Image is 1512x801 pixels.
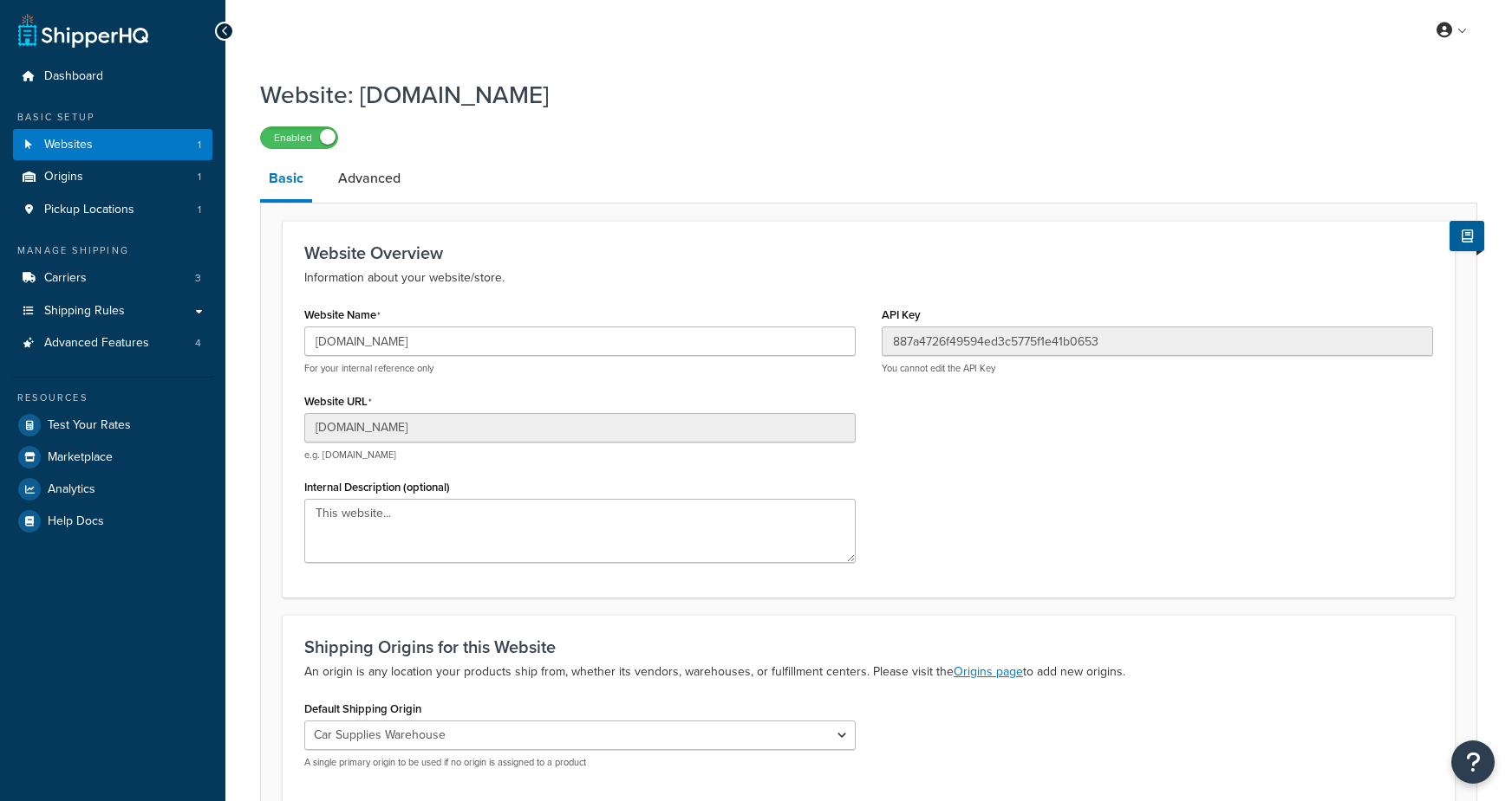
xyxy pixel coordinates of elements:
h3: Website Overview [304,243,1433,262]
a: Pickup Locations1 [13,194,212,226]
a: Test Your Rates [13,410,212,441]
a: Help Docs [13,506,212,537]
span: 3 [195,271,201,286]
label: Default Shipping Origin [304,702,421,715]
span: Shipping Rules [44,304,125,319]
a: Analytics [13,474,212,505]
label: Website Name [304,308,381,322]
p: An origin is any location your products ship from, whether its vendors, warehouses, or fulfillmen... [304,662,1433,682]
p: Information about your website/store. [304,268,1433,288]
a: Websites1 [13,129,212,161]
label: Internal Description (optional) [304,481,450,494]
label: Website URL [304,395,372,409]
div: Resources [13,391,212,405]
a: Advanced [329,158,409,199]
span: Marketplace [48,450,113,465]
a: Basic [260,158,312,203]
label: Enabled [261,127,337,148]
p: For your internal reference only [304,362,856,375]
div: Basic Setup [13,110,212,125]
li: Carriers [13,262,212,294]
span: Websites [44,138,93,152]
span: Dashboard [44,69,103,84]
li: Pickup Locations [13,194,212,226]
textarea: This website... [304,499,856,563]
a: Marketplace [13,442,212,473]
span: Analytics [48,482,95,497]
span: Pickup Locations [44,203,134,217]
span: Advanced Features [44,336,149,351]
p: You cannot edit the API Key [882,362,1433,375]
span: 1 [198,203,201,217]
span: Origins [44,170,83,184]
span: Help Docs [48,514,104,529]
label: API Key [882,308,921,321]
li: Advanced Features [13,327,212,359]
span: 4 [195,336,201,351]
span: Test Your Rates [48,418,131,433]
button: Open Resource Center [1451,740,1495,784]
button: Show Help Docs [1450,221,1484,251]
a: Dashboard [13,61,212,93]
p: A single primary origin to be used if no origin is assigned to a product [304,756,856,769]
a: Shipping Rules [13,295,212,327]
div: Manage Shipping [13,243,212,258]
li: Origins [13,161,212,193]
a: Origins1 [13,161,212,193]
a: Origins page [954,662,1023,681]
input: XDL713J089NBV22 [882,326,1433,356]
span: Carriers [44,271,87,286]
li: Websites [13,129,212,161]
p: e.g. [DOMAIN_NAME] [304,449,856,462]
a: Advanced Features4 [13,327,212,359]
h1: Website: [DOMAIN_NAME] [260,78,1456,112]
h3: Shipping Origins for this Website [304,637,1433,656]
a: Carriers3 [13,262,212,294]
span: 1 [198,138,201,152]
span: 1 [198,170,201,184]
